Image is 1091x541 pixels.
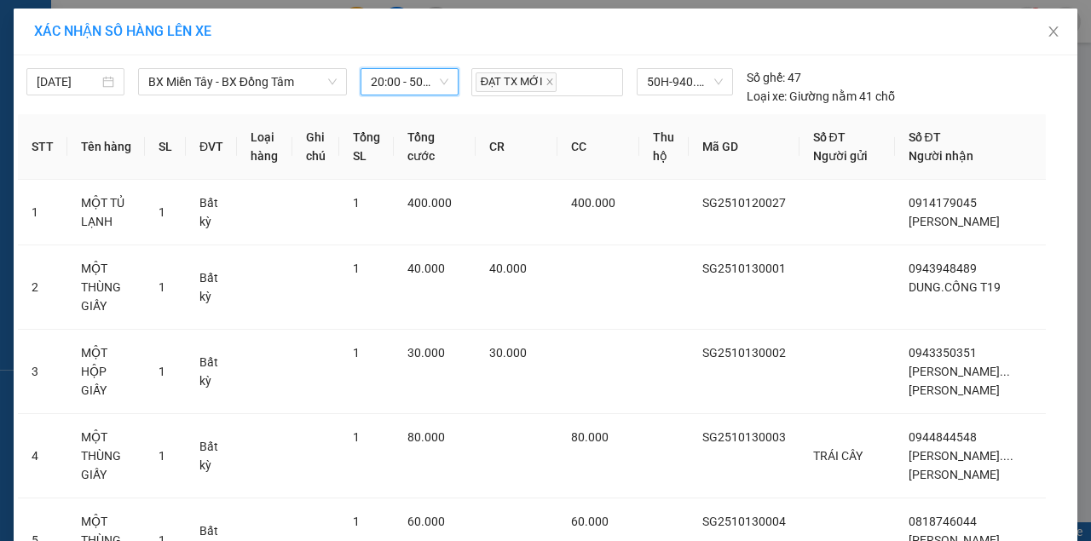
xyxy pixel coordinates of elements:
span: SG2510130002 [702,346,786,360]
span: 30.000 [407,346,445,360]
span: Số ghế: [747,68,785,87]
span: 1 [159,365,165,378]
th: Tên hàng [67,114,145,180]
span: [PERSON_NAME]...[PERSON_NAME] [909,365,1010,397]
span: 1 [159,205,165,219]
span: [PERSON_NAME]....[PERSON_NAME] [909,449,1013,481]
span: 50H-940.76 [647,69,723,95]
input: 13/10/2025 [37,72,99,91]
td: Bất kỳ [186,414,237,498]
span: Loại xe: [747,87,787,106]
th: CR [476,114,557,180]
th: Ghi chú [292,114,339,180]
span: SG2510130001 [702,262,786,275]
span: 1 [159,280,165,294]
th: ĐVT [186,114,237,180]
th: CC [557,114,639,180]
span: 1 [159,449,165,463]
span: 0944844548 [909,430,977,444]
span: environment [118,113,130,125]
td: Bất kỳ [186,180,237,245]
span: BX Miền Tây - BX Đồng Tâm [148,69,337,95]
td: Bất kỳ [186,330,237,414]
span: 80.000 [571,430,609,444]
span: SG2510130004 [702,515,786,528]
th: Tổng SL [339,114,394,180]
span: close [1047,25,1060,38]
li: VP Trạm [GEOGRAPHIC_DATA] [9,72,118,129]
td: 4 [18,414,67,498]
span: 60.000 [571,515,609,528]
span: close [545,78,554,86]
span: XÁC NHẬN SỐ HÀNG LÊN XE [34,23,211,39]
span: Số ĐT [813,130,846,144]
span: 400.000 [571,196,615,210]
th: STT [18,114,67,180]
span: DUNG.CỐNG T19 [909,280,1001,294]
span: 40.000 [489,262,527,275]
div: Giường nằm 41 chỗ [747,87,895,106]
td: MỘT THÙNG GIẤY [67,245,145,330]
li: Xe Khách THẮNG [9,9,247,41]
span: 30.000 [489,346,527,360]
span: 1 [353,515,360,528]
span: SG2510120027 [702,196,786,210]
span: 1 [353,430,360,444]
span: 1 [353,196,360,210]
li: VP BX Đồng Tâm CM [118,72,227,110]
span: 0943948489 [909,262,977,275]
span: 1 [353,262,360,275]
span: 0818746044 [909,515,977,528]
span: SG2510130003 [702,430,786,444]
b: 168 Quản Lộ Phụng Hiệp, Khóm 1 [118,112,218,164]
img: logo.jpg [9,9,68,68]
span: 0914179045 [909,196,977,210]
span: 60.000 [407,515,445,528]
td: 1 [18,180,67,245]
th: Mã GD [689,114,799,180]
div: 47 [747,68,801,87]
th: Tổng cước [394,114,476,180]
td: 3 [18,330,67,414]
td: MỘT TỦ LẠNH [67,180,145,245]
span: 80.000 [407,430,445,444]
span: ĐẠT TX MỚI [476,72,557,92]
span: Người nhận [909,149,973,163]
span: 0943350351 [909,346,977,360]
td: 2 [18,245,67,330]
span: 20:00 - 50H-940.76 [371,69,448,95]
button: Close [1030,9,1077,56]
th: Loại hàng [237,114,292,180]
span: Người gửi [813,149,868,163]
th: Thu hộ [639,114,688,180]
td: MỘT THÙNG GIẤY [67,414,145,498]
td: MỘT HỘP GIẤY [67,330,145,414]
th: SL [145,114,186,180]
span: 1 [353,346,360,360]
span: down [327,77,338,87]
span: 40.000 [407,262,445,275]
span: TRÁI CÂY [813,449,863,463]
span: Số ĐT [909,130,941,144]
span: [PERSON_NAME] [909,215,1000,228]
td: Bất kỳ [186,245,237,330]
span: 400.000 [407,196,452,210]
